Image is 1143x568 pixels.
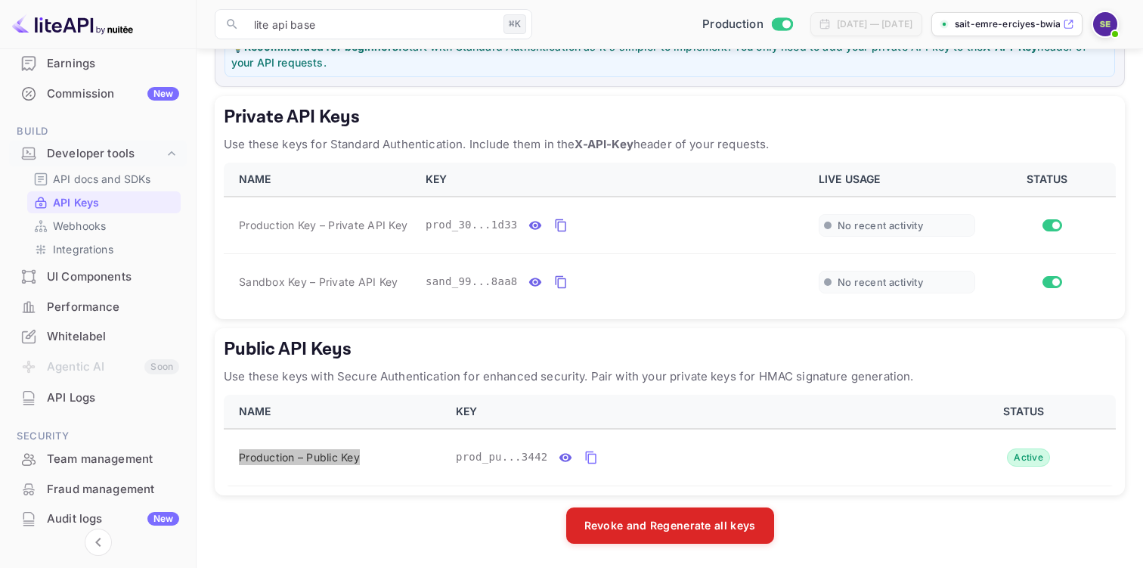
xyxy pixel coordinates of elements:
strong: X-API-Key [983,40,1037,53]
div: Team management [9,445,187,474]
h5: Private API Keys [224,105,1116,129]
button: Collapse navigation [85,529,112,556]
div: Performance [47,299,179,316]
div: API docs and SDKs [27,168,181,190]
table: private api keys table [224,163,1116,310]
div: New [147,87,179,101]
div: UI Components [9,262,187,292]
span: Production [702,16,764,33]
th: LIVE USAGE [810,163,984,197]
div: Webhooks [27,215,181,237]
div: Earnings [9,49,187,79]
div: ⌘K [503,14,526,34]
img: Sait Emre Erciyes [1093,12,1117,36]
a: CommissionNew [9,79,187,107]
a: Audit logsNew [9,504,187,532]
div: Fraud management [9,475,187,504]
span: prod_pu...3442 [456,449,548,465]
table: public api keys table [224,395,1116,486]
div: Integrations [27,238,181,260]
a: API Logs [9,383,187,411]
div: Performance [9,293,187,322]
span: Production – Public Key [239,449,360,465]
a: Fraud management [9,475,187,503]
div: API Logs [9,383,187,413]
strong: X-API-Key [575,137,633,151]
div: Switch to Sandbox mode [696,16,798,33]
span: No recent activity [838,219,923,232]
div: Developer tools [9,141,187,167]
span: Production Key – Private API Key [239,217,407,233]
a: Team management [9,445,187,473]
h5: Public API Keys [224,337,1116,362]
a: UI Components [9,262,187,290]
a: Webhooks [33,218,175,234]
a: API docs and SDKs [33,171,175,187]
div: Fraud management [47,481,179,498]
th: NAME [224,395,447,429]
p: API Keys [53,194,99,210]
img: LiteAPI logo [12,12,133,36]
span: Sandbox Key – Private API Key [239,274,398,290]
a: Performance [9,293,187,321]
th: STATUS [937,395,1116,429]
p: Integrations [53,241,113,257]
div: CommissionNew [9,79,187,109]
p: sait-emre-erciyes-bwia... [955,17,1060,31]
input: Search (e.g. bookings, documentation) [245,9,497,39]
p: Use these keys with Secure Authentication for enhanced security. Pair with your private keys for ... [224,368,1116,386]
a: Whitelabel [9,322,187,350]
th: STATUS [984,163,1116,197]
button: Revoke and Regenerate all keys [566,507,774,544]
div: Earnings [47,55,179,73]
a: Integrations [33,241,175,257]
div: UI Components [47,268,179,286]
div: Audit logs [47,511,179,528]
div: New [147,512,179,526]
div: API Logs [47,390,179,407]
span: Security [9,428,187,445]
th: KEY [447,395,937,429]
span: sand_99...8aa8 [426,274,518,290]
a: API Keys [33,194,175,210]
p: API docs and SDKs [53,171,151,187]
div: Team management [47,451,179,468]
span: No recent activity [838,276,923,289]
div: [DATE] — [DATE] [837,17,912,31]
div: Developer tools [47,145,164,163]
p: 💡 Start with Standard Authentication as it's simpler to implement. You only need to add your priv... [231,39,1108,70]
div: Whitelabel [47,328,179,346]
div: API Keys [27,191,181,213]
strong: Recommended for beginners: [244,40,402,53]
th: KEY [417,163,810,197]
span: Build [9,123,187,140]
p: Use these keys for Standard Authentication. Include them in the header of your requests. [224,135,1116,154]
div: Whitelabel [9,322,187,352]
p: Webhooks [53,218,106,234]
th: NAME [224,163,417,197]
a: Earnings [9,49,187,77]
div: Audit logsNew [9,504,187,534]
span: Marketing [9,549,187,566]
span: prod_30...1d33 [426,217,518,233]
div: Active [1007,449,1050,467]
div: Commission [47,85,179,103]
